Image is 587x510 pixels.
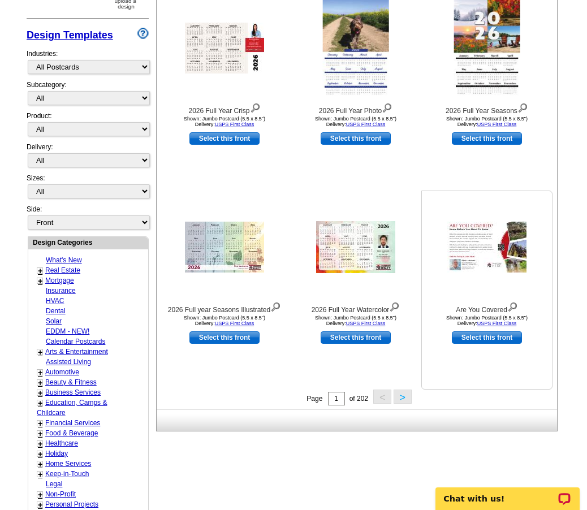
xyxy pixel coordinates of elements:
[38,399,42,408] a: +
[27,111,149,142] div: Product:
[185,23,264,74] img: 2026 Full Year Crisp
[425,116,549,127] div: Shown: Jumbo Postcard (5.5 x 8.5") Delivery:
[38,388,42,397] a: +
[428,474,587,510] iframe: LiveChat chat widget
[293,300,418,315] div: 2026 Full Year Watercolor
[373,390,391,404] button: <
[162,300,287,315] div: 2026 Full year Seasons Illustrated
[38,450,42,459] a: +
[45,368,79,376] a: Automotive
[447,222,526,273] img: Are You Covered
[307,395,322,403] span: Page
[45,429,98,437] a: Food & Beverage
[45,388,101,396] a: Business Services
[346,122,386,127] a: USPS First Class
[46,338,105,345] a: Calendar Postcards
[37,399,107,417] a: Education, Camps & Childcare
[45,500,98,508] a: Personal Projects
[27,173,149,204] div: Sizes:
[293,116,418,127] div: Shown: Jumbo Postcard (5.5 x 8.5") Delivery:
[45,266,80,274] a: Real Estate
[45,439,78,447] a: Healthcare
[27,29,113,41] a: Design Templates
[293,315,418,326] div: Shown: Jumbo Postcard (5.5 x 8.5") Delivery:
[46,327,89,335] a: EDDM - NEW!
[349,395,368,403] span: of 202
[45,276,74,284] a: Mortgage
[425,101,549,116] div: 2026 Full Year Seasons
[215,122,254,127] a: USPS First Class
[389,300,400,312] img: view design details
[346,321,386,326] a: USPS First Class
[137,28,149,39] img: design-wizard-help-icon.png
[38,429,42,438] a: +
[45,419,100,427] a: Financial Services
[46,256,82,264] a: What's New
[507,300,518,312] img: view design details
[45,378,97,386] a: Beauty & Fitness
[45,490,76,498] a: Non-Profit
[46,358,91,366] a: Assisted Living
[45,470,89,478] a: Keep-in-Touch
[321,331,391,344] a: use this design
[27,80,149,111] div: Subcategory:
[38,348,42,357] a: +
[189,132,260,145] a: use this design
[162,315,287,326] div: Shown: Jumbo Postcard (5.5 x 8.5") Delivery:
[46,287,76,295] a: Insurance
[27,204,149,231] div: Side:
[452,132,522,145] a: use this design
[185,222,264,273] img: 2026 Full year Seasons Illustrated
[27,142,149,173] div: Delivery:
[293,101,418,116] div: 2026 Full Year Photo
[394,390,412,404] button: >
[162,101,287,116] div: 2026 Full Year Crisp
[38,490,42,499] a: +
[382,101,392,113] img: view design details
[189,331,260,344] a: use this design
[45,348,108,356] a: Arts & Entertainment
[215,321,254,326] a: USPS First Class
[38,460,42,469] a: +
[45,460,91,468] a: Home Services
[162,116,287,127] div: Shown: Jumbo Postcard (5.5 x 8.5") Delivery:
[38,266,42,275] a: +
[321,132,391,145] a: use this design
[38,439,42,448] a: +
[38,419,42,428] a: +
[38,378,42,387] a: +
[477,321,517,326] a: USPS First Class
[45,450,68,457] a: Holiday
[46,317,62,325] a: Solar
[38,368,42,377] a: +
[38,276,42,286] a: +
[477,122,517,127] a: USPS First Class
[38,470,42,479] a: +
[250,101,261,113] img: view design details
[452,331,522,344] a: use this design
[425,300,549,315] div: Are You Covered
[316,221,395,273] img: 2026 Full Year Watercolor
[517,101,528,113] img: view design details
[38,500,42,509] a: +
[46,307,66,315] a: Dental
[270,300,281,312] img: view design details
[27,43,149,80] div: Industries:
[28,237,148,248] div: Design Categories
[425,315,549,326] div: Shown: Jumbo Postcard (5.5 x 8.5") Delivery:
[46,297,64,305] a: HVAC
[46,480,62,488] a: Legal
